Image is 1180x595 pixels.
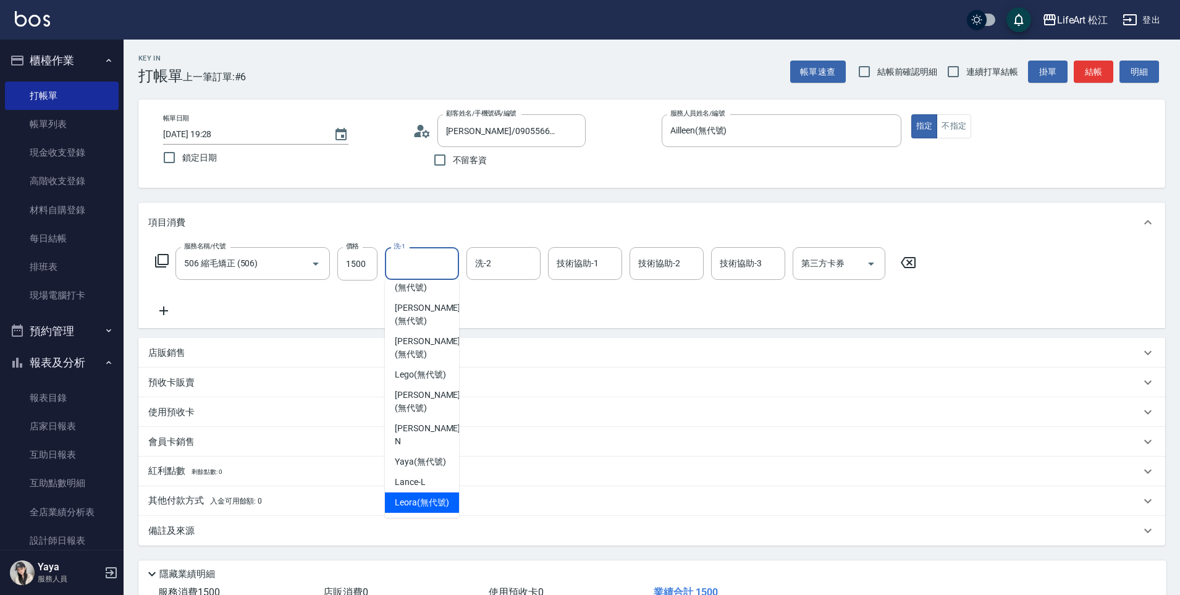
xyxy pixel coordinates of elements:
[326,120,356,150] button: Choose date, selected date is 2025-10-15
[395,302,460,327] span: [PERSON_NAME] (無代號)
[790,61,846,83] button: 帳單速查
[5,441,119,469] a: 互助日報表
[5,224,119,253] a: 每日結帳
[937,114,971,138] button: 不指定
[5,315,119,347] button: 預約管理
[5,384,119,412] a: 報表目錄
[148,216,185,229] p: 項目消費
[148,376,195,389] p: 預收卡販賣
[1119,61,1159,83] button: 明細
[395,268,449,294] span: Sophia阡阡 (無代號)
[1028,61,1068,83] button: 掛單
[1006,7,1031,32] button: save
[877,65,938,78] span: 結帳前確認明細
[5,498,119,526] a: 全店業績分析表
[1074,61,1113,83] button: 結帳
[148,525,195,538] p: 備註及來源
[210,497,263,505] span: 入金可用餘額: 0
[453,154,487,167] span: 不留客資
[38,573,101,584] p: 服務人員
[5,82,119,110] a: 打帳單
[192,468,222,475] span: 剩餘點數: 0
[346,242,359,251] label: 價格
[861,254,881,274] button: Open
[966,65,1018,78] span: 連續打單結帳
[148,347,185,360] p: 店販銷售
[138,427,1165,457] div: 會員卡銷售
[395,455,446,468] span: Yaya (無代號)
[306,254,326,274] button: Open
[138,516,1165,546] div: 備註及來源
[15,11,50,27] img: Logo
[395,422,463,448] span: [PERSON_NAME] -N
[138,457,1165,486] div: 紅利點數剩餘點數: 0
[184,242,225,251] label: 服務名稱/代號
[138,338,1165,368] div: 店販銷售
[5,347,119,379] button: 報表及分析
[138,397,1165,427] div: 使用預收卡
[911,114,938,138] button: 指定
[138,368,1165,397] div: 預收卡販賣
[5,110,119,138] a: 帳單列表
[138,486,1165,516] div: 其他付款方式入金可用餘額: 0
[395,335,460,361] span: [PERSON_NAME] (無代號)
[182,151,217,164] span: 鎖定日期
[5,253,119,281] a: 排班表
[148,465,222,478] p: 紅利點數
[1118,9,1165,32] button: 登出
[5,44,119,77] button: 櫃檯作業
[5,138,119,167] a: 現金收支登錄
[5,196,119,224] a: 材料自購登錄
[148,406,195,419] p: 使用預收卡
[394,242,405,251] label: 洗-1
[1057,12,1108,28] div: LifeArt 松江
[395,389,460,415] span: [PERSON_NAME] (無代號)
[148,494,262,508] p: 其他付款方式
[1037,7,1113,33] button: LifeArt 松江
[5,469,119,497] a: 互助點數明細
[5,412,119,441] a: 店家日報表
[446,109,516,118] label: 顧客姓名/手機號碼/編號
[138,67,183,85] h3: 打帳單
[183,69,247,85] span: 上一筆訂單:#6
[10,560,35,585] img: Person
[38,561,101,573] h5: Yaya
[138,54,183,62] h2: Key In
[148,436,195,449] p: 會員卡銷售
[5,281,119,310] a: 現場電腦打卡
[395,476,426,489] span: Lance -L
[159,568,215,581] p: 隱藏業績明細
[670,109,725,118] label: 服務人員姓名/編號
[163,114,189,123] label: 帳單日期
[395,368,446,381] span: Lego (無代號)
[395,496,449,509] span: Leora (無代號)
[5,526,119,555] a: 設計師日報表
[138,203,1165,242] div: 項目消費
[5,167,119,195] a: 高階收支登錄
[163,124,321,145] input: YYYY/MM/DD hh:mm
